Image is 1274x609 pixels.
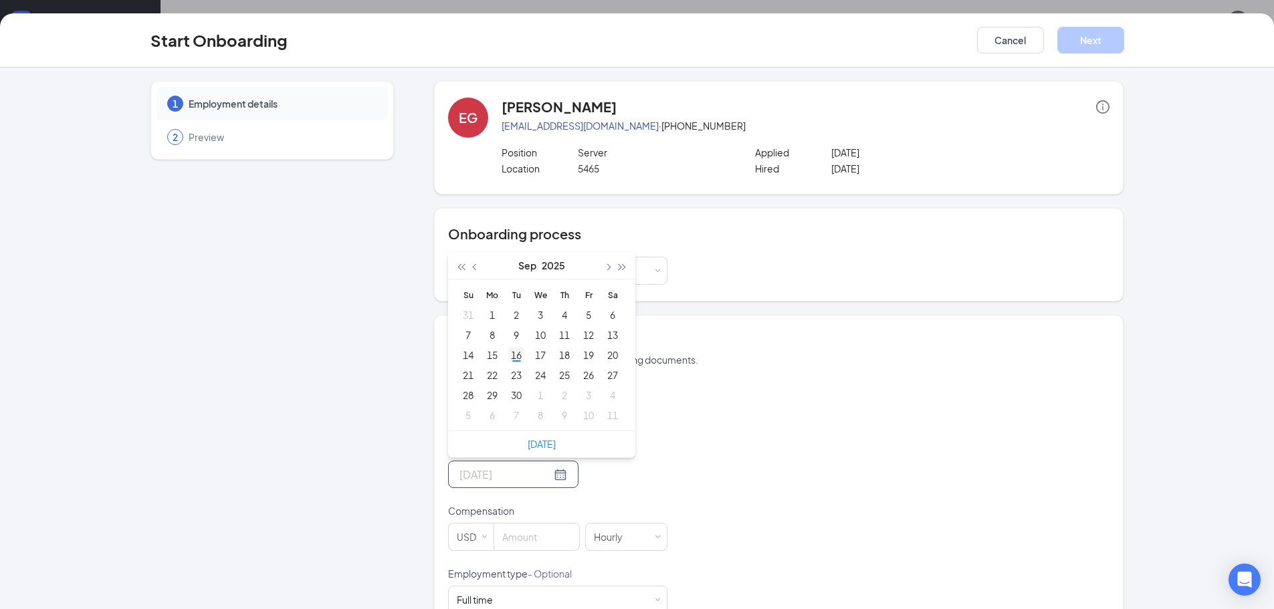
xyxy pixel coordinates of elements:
p: [DATE] [831,162,983,175]
th: Su [456,285,480,305]
td: 2025-10-11 [601,405,625,425]
div: 8 [532,407,548,423]
div: 17 [532,347,548,363]
td: 2025-09-21 [456,365,480,385]
th: Tu [504,285,528,305]
td: 2025-09-01 [480,305,504,325]
td: 2025-09-24 [528,365,552,385]
td: 2025-09-12 [576,325,601,345]
button: 2025 [542,252,565,279]
td: 2025-09-30 [504,385,528,405]
th: Fr [576,285,601,305]
th: Sa [601,285,625,305]
div: 10 [532,327,548,343]
span: info-circle [1096,100,1109,114]
td: 2025-09-05 [576,305,601,325]
td: 2025-09-02 [504,305,528,325]
td: 2025-09-19 [576,345,601,365]
td: 2025-09-03 [528,305,552,325]
td: 2025-10-01 [528,385,552,405]
div: 26 [580,367,597,383]
td: 2025-09-18 [552,345,576,365]
td: 2025-10-06 [480,405,504,425]
span: 2 [173,130,178,144]
p: Employment type [448,567,667,580]
td: 2025-09-17 [528,345,552,365]
td: 2025-09-09 [504,325,528,345]
td: 2025-09-23 [504,365,528,385]
button: Cancel [977,27,1044,53]
span: 1 [173,97,178,110]
h4: [PERSON_NAME] [502,98,617,116]
td: 2025-09-06 [601,305,625,325]
div: 28 [460,387,476,403]
td: 2025-09-04 [552,305,576,325]
div: 19 [580,347,597,363]
td: 2025-09-16 [504,345,528,365]
h4: Employment details [448,332,1109,350]
td: 2025-10-04 [601,385,625,405]
span: Preview [189,130,375,144]
div: 18 [556,347,572,363]
div: Full time [457,593,493,606]
td: 2025-08-31 [456,305,480,325]
div: 7 [460,327,476,343]
div: 6 [605,307,621,323]
div: 21 [460,367,476,383]
td: 2025-10-10 [576,405,601,425]
a: [DATE] [528,438,556,450]
div: 23 [508,367,524,383]
td: 2025-09-10 [528,325,552,345]
p: Compensation [448,504,667,517]
span: Employment details [189,97,375,110]
input: Amount [494,523,579,550]
div: 27 [605,367,621,383]
div: 10 [580,407,597,423]
div: 2 [556,387,572,403]
p: Location [502,162,578,175]
td: 2025-10-08 [528,405,552,425]
h3: Start Onboarding [150,29,288,51]
div: 11 [605,407,621,423]
div: 9 [556,407,572,423]
div: USD [457,523,486,550]
p: Server [578,146,730,159]
input: Select date [459,466,551,483]
p: · [PHONE_NUMBER] [502,119,1109,132]
div: 7 [508,407,524,423]
div: 13 [605,327,621,343]
th: Th [552,285,576,305]
div: 5 [580,307,597,323]
div: 29 [484,387,500,403]
td: 2025-09-26 [576,365,601,385]
div: 11 [556,327,572,343]
div: EG [459,108,477,127]
p: Applied [755,146,831,159]
div: Open Intercom Messenger [1229,564,1261,596]
td: 2025-09-28 [456,385,480,405]
button: Sep [518,252,536,279]
td: 2025-10-02 [552,385,576,405]
td: 2025-09-22 [480,365,504,385]
td: 2025-09-27 [601,365,625,385]
div: 2 [508,307,524,323]
div: 1 [532,387,548,403]
td: 2025-09-13 [601,325,625,345]
div: 8 [484,327,500,343]
td: 2025-09-14 [456,345,480,365]
div: 5 [460,407,476,423]
td: 2025-09-15 [480,345,504,365]
td: 2025-09-20 [601,345,625,365]
div: 20 [605,347,621,363]
div: 31 [460,307,476,323]
p: Position [502,146,578,159]
div: [object Object] [457,593,502,606]
td: 2025-09-29 [480,385,504,405]
th: Mo [480,285,504,305]
div: 9 [508,327,524,343]
td: 2025-10-03 [576,385,601,405]
td: 2025-10-09 [552,405,576,425]
p: This information is used to create onboarding documents. [448,353,1109,366]
p: 5465 [578,162,730,175]
p: [DATE] [831,146,983,159]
